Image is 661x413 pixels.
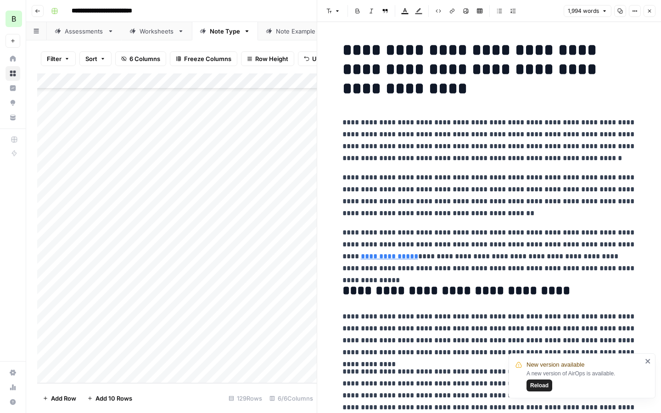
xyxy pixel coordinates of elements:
button: Add 10 Rows [82,391,138,406]
button: Undo [298,51,334,66]
a: Usage [6,380,20,395]
span: 6 Columns [129,54,160,63]
button: Reload [527,380,552,391]
a: Assessments [47,22,122,40]
a: Insights [6,81,20,95]
div: Worksheets [140,27,174,36]
div: 129 Rows [225,391,266,406]
button: Add Row [37,391,82,406]
a: Note Type [192,22,258,40]
span: Add 10 Rows [95,394,132,403]
button: Sort [79,51,112,66]
span: 1,994 words [568,7,599,15]
div: Assessments [65,27,104,36]
button: Freeze Columns [170,51,237,66]
button: 1,994 words [564,5,611,17]
span: B [11,13,16,24]
div: A new version of AirOps is available. [527,369,642,391]
span: Sort [85,54,97,63]
a: Opportunities [6,95,20,110]
span: Add Row [51,394,76,403]
a: Note Example [258,22,334,40]
div: Note Type [210,27,240,36]
a: Settings [6,365,20,380]
a: Browse [6,66,20,81]
a: Home [6,51,20,66]
button: Filter [41,51,76,66]
div: Note Example [276,27,316,36]
button: Workspace: Blueprint [6,7,20,30]
span: Freeze Columns [184,54,231,63]
a: Your Data [6,110,20,125]
button: Help + Support [6,395,20,409]
div: 6/6 Columns [266,391,317,406]
span: Row Height [255,54,288,63]
span: Filter [47,54,62,63]
span: Undo [312,54,328,63]
button: close [645,357,651,365]
span: New version available [527,360,584,369]
button: 6 Columns [115,51,166,66]
a: Worksheets [122,22,192,40]
button: Row Height [241,51,294,66]
span: Reload [530,381,549,390]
